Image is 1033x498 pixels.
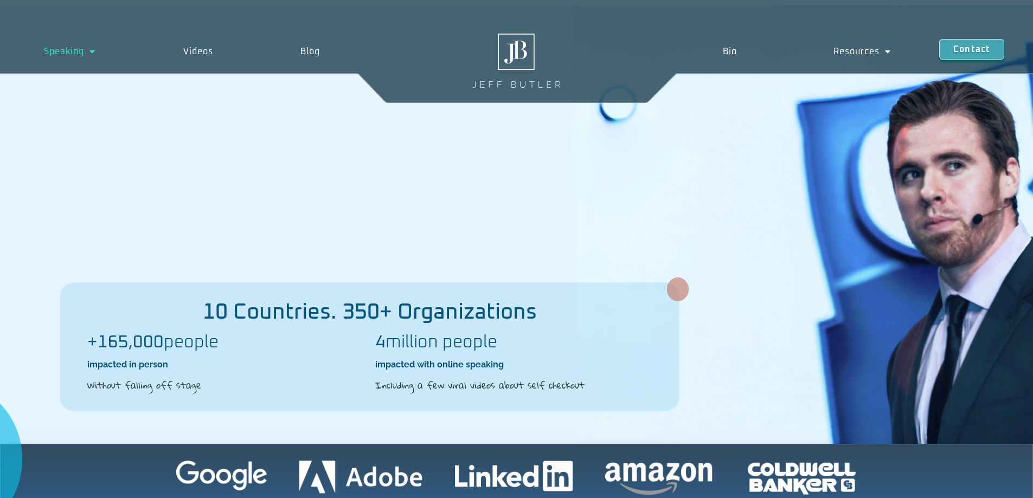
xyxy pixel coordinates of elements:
span: Contact [953,45,990,54]
b: 4 [375,334,386,351]
a: Videos [139,39,257,64]
h2: people [87,334,364,351]
h2: impacted in person [87,359,364,371]
h2: Including a few viral videos about self checkout [375,378,652,392]
a: Bio [674,39,785,64]
nav: Menu [674,39,939,64]
b: +165,000 [87,334,164,351]
a: Resources [785,39,939,64]
h2: million people [375,334,652,351]
h2: 10 Countries. 350+ Organizations [60,301,679,323]
h2: impacted with online speaking [375,359,652,371]
h2: Without falling off stage [87,378,364,392]
a: Contact [939,39,1004,60]
a: Blog [257,39,364,64]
